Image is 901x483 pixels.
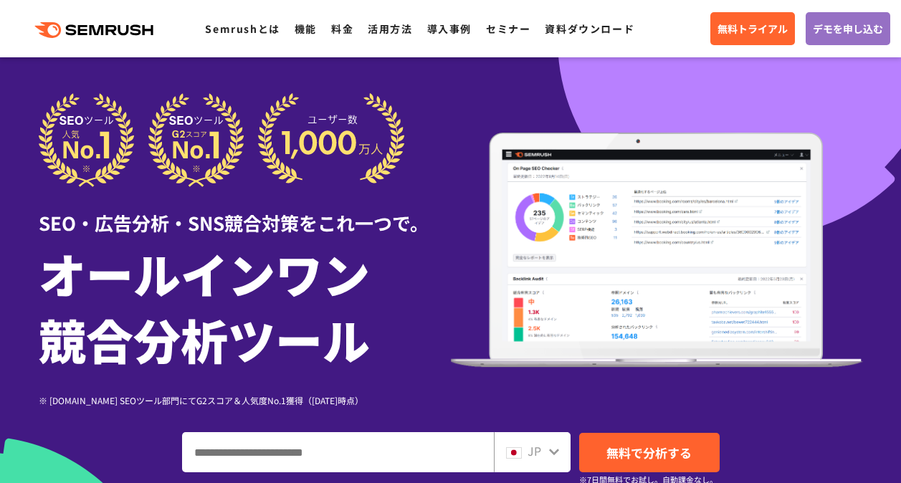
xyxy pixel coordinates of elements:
span: JP [528,442,541,459]
span: 無料トライアル [718,21,788,37]
input: ドメイン、キーワードまたはURLを入力してください [183,433,493,472]
a: 料金 [331,21,353,36]
a: デモを申し込む [806,12,890,45]
a: 無料で分析する [579,433,720,472]
span: 無料で分析する [606,444,692,462]
h1: オールインワン 競合分析ツール [39,240,451,372]
div: ※ [DOMAIN_NAME] SEOツール部門にてG2スコア＆人気度No.1獲得（[DATE]時点） [39,393,451,407]
div: SEO・広告分析・SNS競合対策をこれ一つで。 [39,187,451,236]
a: セミナー [486,21,530,36]
a: 無料トライアル [710,12,795,45]
a: 導入事例 [427,21,472,36]
a: 活用方法 [368,21,412,36]
a: 機能 [295,21,317,36]
a: 資料ダウンロード [545,21,634,36]
a: Semrushとは [205,21,280,36]
span: デモを申し込む [813,21,883,37]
